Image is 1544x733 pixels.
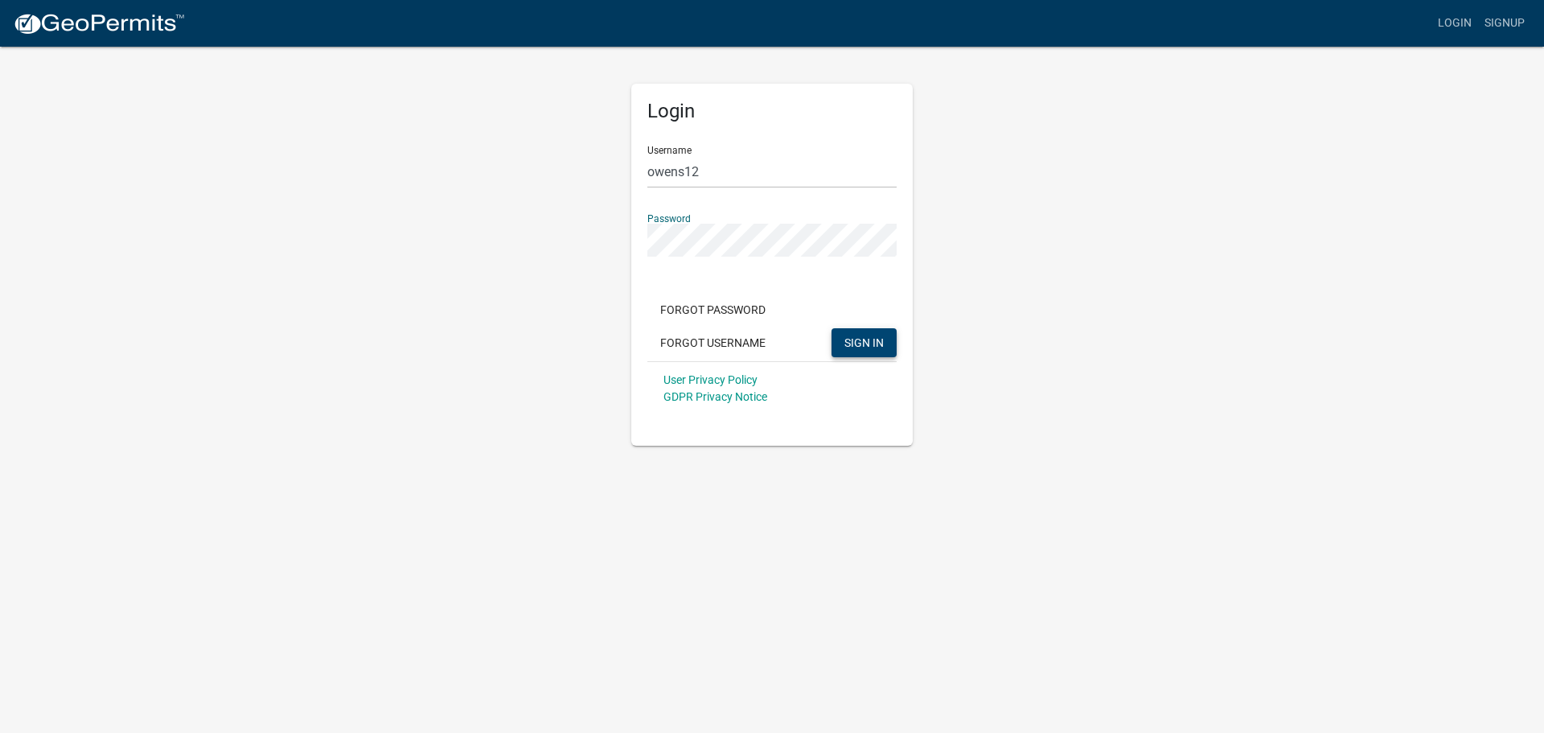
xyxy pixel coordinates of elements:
[1431,8,1478,39] a: Login
[663,373,758,386] a: User Privacy Policy
[647,100,897,123] h5: Login
[663,390,767,403] a: GDPR Privacy Notice
[647,295,778,324] button: Forgot Password
[832,328,897,357] button: SIGN IN
[647,328,778,357] button: Forgot Username
[844,336,884,348] span: SIGN IN
[1478,8,1531,39] a: Signup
